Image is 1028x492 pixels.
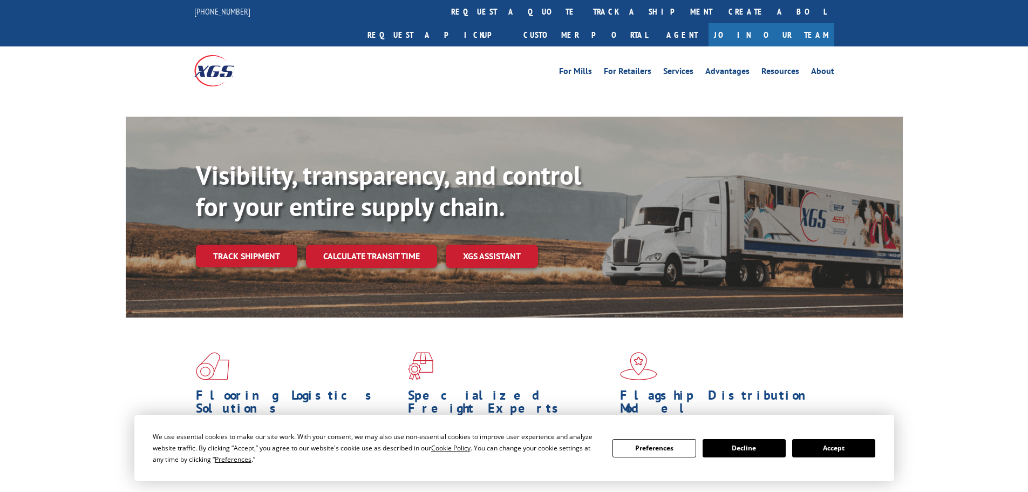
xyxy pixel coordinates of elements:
[709,23,834,46] a: Join Our Team
[663,67,693,79] a: Services
[620,389,824,420] h1: Flagship Distribution Model
[515,23,656,46] a: Customer Portal
[559,67,592,79] a: For Mills
[705,67,750,79] a: Advantages
[811,67,834,79] a: About
[196,245,297,267] a: Track shipment
[306,245,437,268] a: Calculate transit time
[431,443,471,453] span: Cookie Policy
[792,439,875,457] button: Accept
[703,439,786,457] button: Decline
[408,389,612,420] h1: Specialized Freight Experts
[153,431,600,465] div: We use essential cookies to make our site work. With your consent, we may also use non-essential ...
[215,455,251,464] span: Preferences
[604,67,651,79] a: For Retailers
[408,352,433,380] img: xgs-icon-focused-on-flooring-red
[612,439,696,457] button: Preferences
[656,23,709,46] a: Agent
[196,352,229,380] img: xgs-icon-total-supply-chain-intelligence-red
[196,389,400,420] h1: Flooring Logistics Solutions
[194,6,250,17] a: [PHONE_NUMBER]
[359,23,515,46] a: Request a pickup
[620,352,657,380] img: xgs-icon-flagship-distribution-model-red
[761,67,799,79] a: Resources
[446,245,538,268] a: XGS ASSISTANT
[134,415,894,481] div: Cookie Consent Prompt
[196,158,581,223] b: Visibility, transparency, and control for your entire supply chain.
